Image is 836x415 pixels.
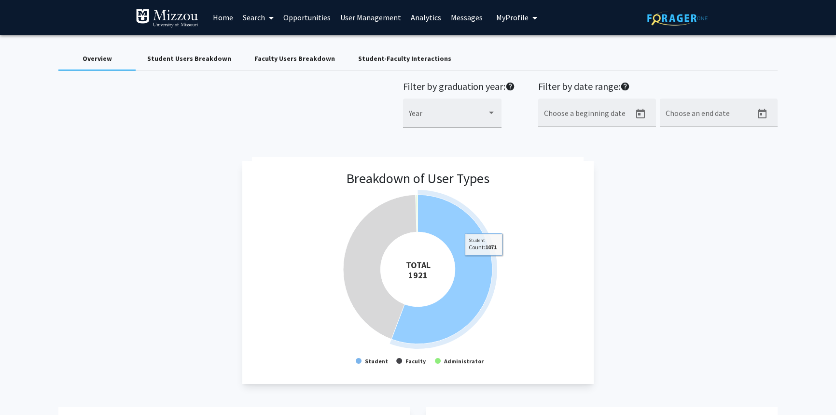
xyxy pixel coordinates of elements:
mat-icon: help [620,81,630,92]
img: ForagerOne Logo [647,11,708,26]
div: Overview [83,54,112,64]
a: Search [238,0,279,34]
button: Open calendar [752,104,772,124]
div: Student-Faculty Interactions [358,54,451,64]
text: Faculty [405,358,426,365]
div: Student Users Breakdown [147,54,231,64]
h2: Filter by graduation year: [403,81,515,95]
a: Analytics [406,0,446,34]
div: Faculty Users Breakdown [254,54,335,64]
tspan: TOTAL 1921 [405,259,430,281]
text: Administrator [444,358,484,365]
button: Open calendar [631,104,650,124]
iframe: Chat [7,372,41,408]
h3: Breakdown of User Types [346,171,489,187]
text: Student [365,358,388,365]
a: User Management [335,0,406,34]
span: My Profile [496,13,529,22]
h2: Filter by date range: [538,81,778,95]
a: Opportunities [279,0,335,34]
img: University of Missouri Logo [136,9,198,28]
a: Messages [446,0,488,34]
mat-icon: help [505,81,515,92]
a: Home [208,0,238,34]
